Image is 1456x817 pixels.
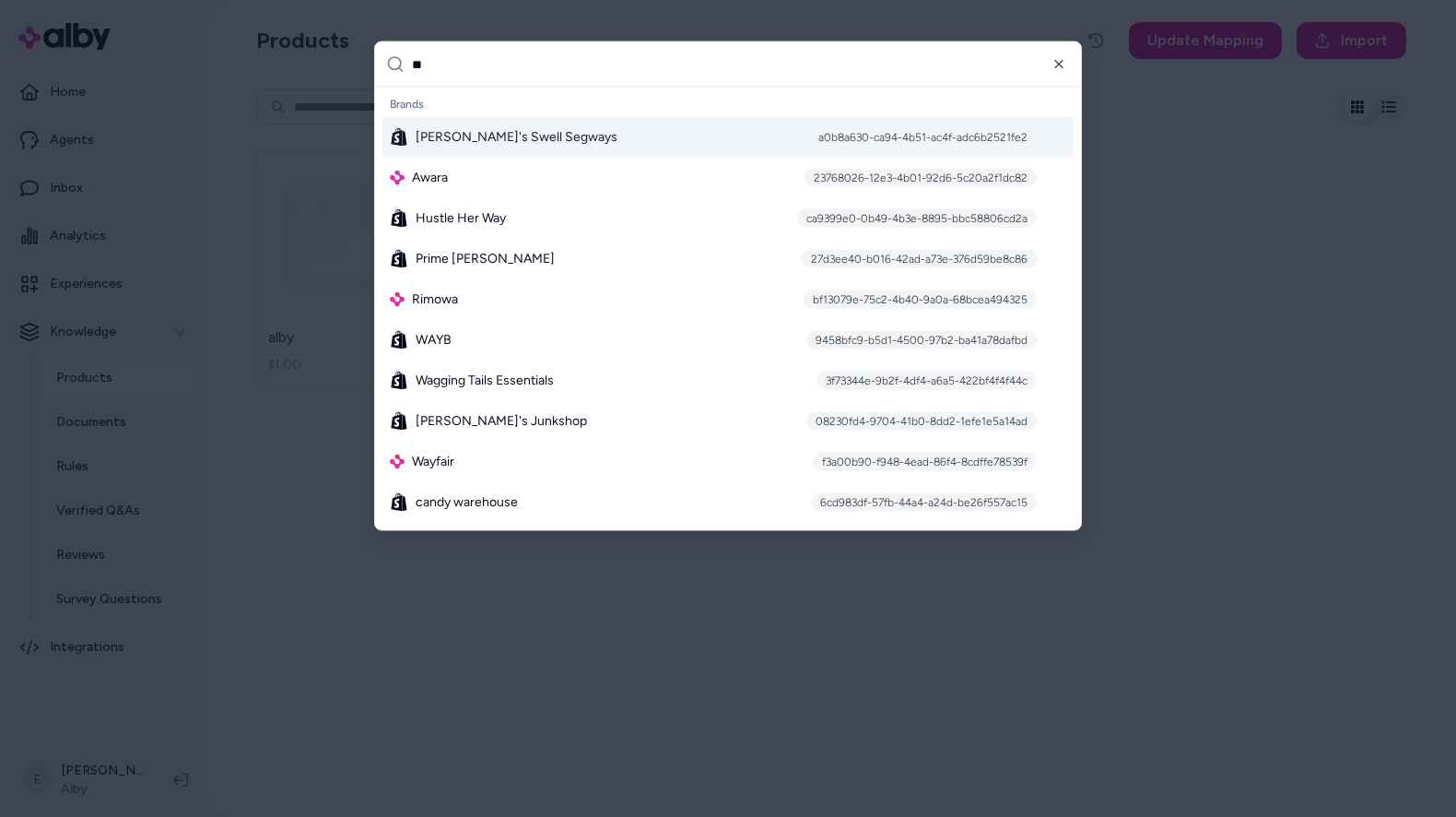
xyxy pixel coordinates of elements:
img: alby Logo [390,455,405,469]
div: 3f73344e-9b2f-4df4-a6a5-422bf4f4f44c [816,372,1037,390]
span: [PERSON_NAME]'s Swell Segways [416,128,617,147]
div: a0b8a630-ca94-4b51-ac4f-adc6b2521fe2 [809,128,1037,147]
span: Wayfair [412,453,454,471]
div: bf13079e-75c2-4b40-9a0a-68bcea494325 [804,290,1037,309]
div: 23768026-12e3-4b01-92d6-5c20a2f1dc82 [804,169,1037,187]
div: 08230fd4-9704-41b0-8dd2-1efe1e5a14ad [806,412,1037,431]
span: WAYB [416,331,452,349]
span: Prime [PERSON_NAME] [416,250,555,268]
img: alby Logo [390,292,405,307]
div: f3a00b90-f948-4ead-86f4-8cdffe78539f [813,453,1037,471]
span: Hustle Her Way [416,209,506,228]
div: 9458bfc9-b5d1-4500-97b2-ba41a78dafbd [806,331,1037,349]
span: Rimowa [412,290,458,309]
img: alby Logo [390,171,405,185]
span: Wagging Tails Essentials [416,372,554,390]
div: 6cd983df-57fb-44a4-a24d-be26f557ac15 [811,493,1037,512]
span: candy warehouse [416,493,518,512]
div: Brands [382,91,1074,117]
div: 27d3ee40-b016-42ad-a73e-376d59be8c86 [802,250,1037,268]
span: Awara [412,169,448,187]
span: [PERSON_NAME]'s Junkshop [416,412,587,431]
div: ca9399e0-0b49-4b3e-8895-bbc58806cd2a [797,209,1037,228]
